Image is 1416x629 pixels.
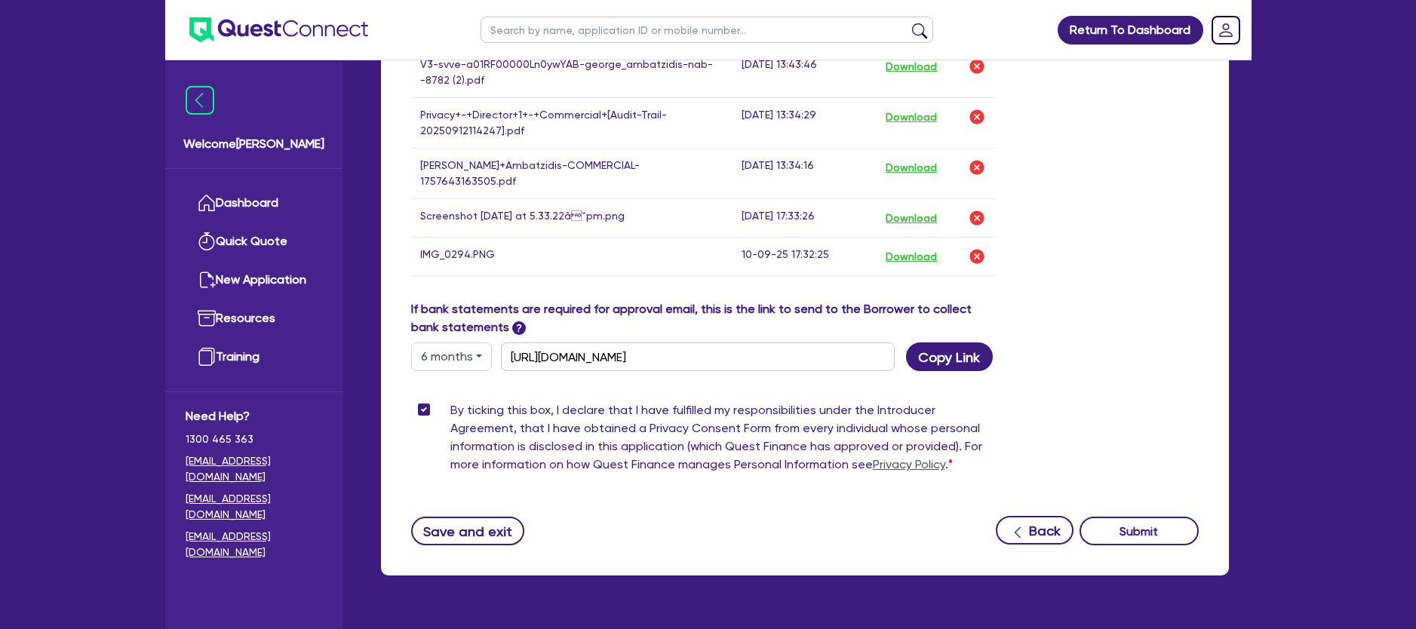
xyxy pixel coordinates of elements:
[481,17,933,43] input: Search by name, application ID or mobile number...
[996,516,1074,545] button: Back
[183,135,324,153] span: Welcome [PERSON_NAME]
[186,86,214,115] img: icon-menu-close
[733,149,876,199] td: [DATE] 13:34:16
[411,342,492,371] button: Dropdown toggle
[186,453,322,485] a: [EMAIL_ADDRESS][DOMAIN_NAME]
[1058,16,1203,44] a: Return To Dashboard
[186,431,322,447] span: 1300 465 363
[968,108,986,126] img: delete-icon
[885,247,938,266] button: Download
[186,407,322,425] span: Need Help?
[733,48,876,98] td: [DATE] 13:43:46
[411,98,733,149] td: Privacy+-+Director+1+-+Commercial+[Audit-Trail-20250912114247].pdf
[411,300,997,336] label: If bank statements are required for approval email, this is the link to send to the Borrower to c...
[189,17,368,42] img: quest-connect-logo-blue
[733,238,876,276] td: 10-09-25 17:32:25
[198,309,216,327] img: resources
[186,529,322,560] a: [EMAIL_ADDRESS][DOMAIN_NAME]
[968,158,986,176] img: delete-icon
[186,338,322,376] a: Training
[186,184,322,222] a: Dashboard
[885,107,938,127] button: Download
[198,271,216,289] img: new-application
[411,199,733,238] td: Screenshot [DATE] at 5.33.22â¯pm.png
[411,149,733,199] td: [PERSON_NAME]+Ambatzidis-COMMERCIAL-1757643163505.pdf
[450,401,997,480] label: By ticking this box, I declare that I have fulfilled my responsibilities under the Introducer Agr...
[198,232,216,250] img: quick-quote
[411,48,733,98] td: V3-svve-a01RF00000Ln0ywYAB-george_ambatzidis-nab--8782 (2).pdf
[186,491,322,523] a: [EMAIL_ADDRESS][DOMAIN_NAME]
[968,209,986,227] img: delete-icon
[968,247,986,265] img: delete-icon
[411,238,733,276] td: IMG_0294.PNG
[968,57,986,75] img: delete-icon
[198,348,216,366] img: training
[885,57,938,76] button: Download
[906,342,993,371] button: Copy Link
[1080,517,1199,545] button: Submit
[512,321,526,335] span: ?
[186,261,322,299] a: New Application
[873,457,945,471] a: Privacy Policy
[885,208,938,228] button: Download
[733,199,876,238] td: [DATE] 17:33:26
[186,299,322,338] a: Resources
[1206,11,1246,50] a: Dropdown toggle
[186,222,322,261] a: Quick Quote
[411,517,525,545] button: Save and exit
[733,98,876,149] td: [DATE] 13:34:29
[885,158,938,177] button: Download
